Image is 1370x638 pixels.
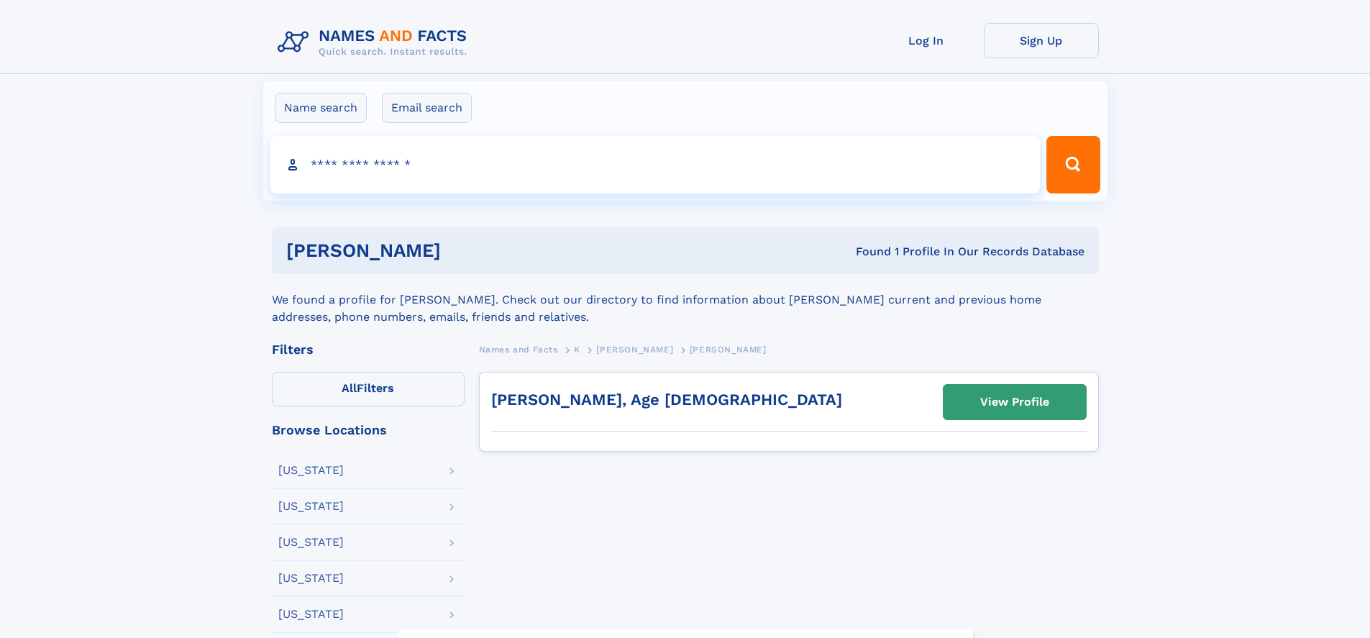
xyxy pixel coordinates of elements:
button: Search Button [1046,136,1100,193]
span: K [574,345,580,355]
a: [PERSON_NAME] [596,340,673,358]
a: View Profile [944,385,1086,419]
div: View Profile [980,386,1049,419]
div: [US_STATE] [278,573,344,584]
a: Sign Up [984,23,1099,58]
div: Browse Locations [272,424,465,437]
div: Filters [272,343,465,356]
img: Logo Names and Facts [272,23,479,62]
div: Found 1 Profile In Our Records Database [648,244,1084,260]
a: Log In [869,23,984,58]
h1: [PERSON_NAME] [286,242,649,260]
a: K [574,340,580,358]
label: Filters [272,372,465,406]
div: [US_STATE] [278,609,344,620]
label: Email search [382,93,472,123]
div: [US_STATE] [278,537,344,548]
label: Name search [275,93,367,123]
a: [PERSON_NAME], Age [DEMOGRAPHIC_DATA] [491,391,842,409]
div: We found a profile for [PERSON_NAME]. Check out our directory to find information about [PERSON_N... [272,274,1099,326]
a: Names and Facts [479,340,558,358]
div: [US_STATE] [278,465,344,476]
span: [PERSON_NAME] [596,345,673,355]
span: All [342,381,357,395]
div: [US_STATE] [278,501,344,512]
span: [PERSON_NAME] [690,345,767,355]
input: search input [270,136,1041,193]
